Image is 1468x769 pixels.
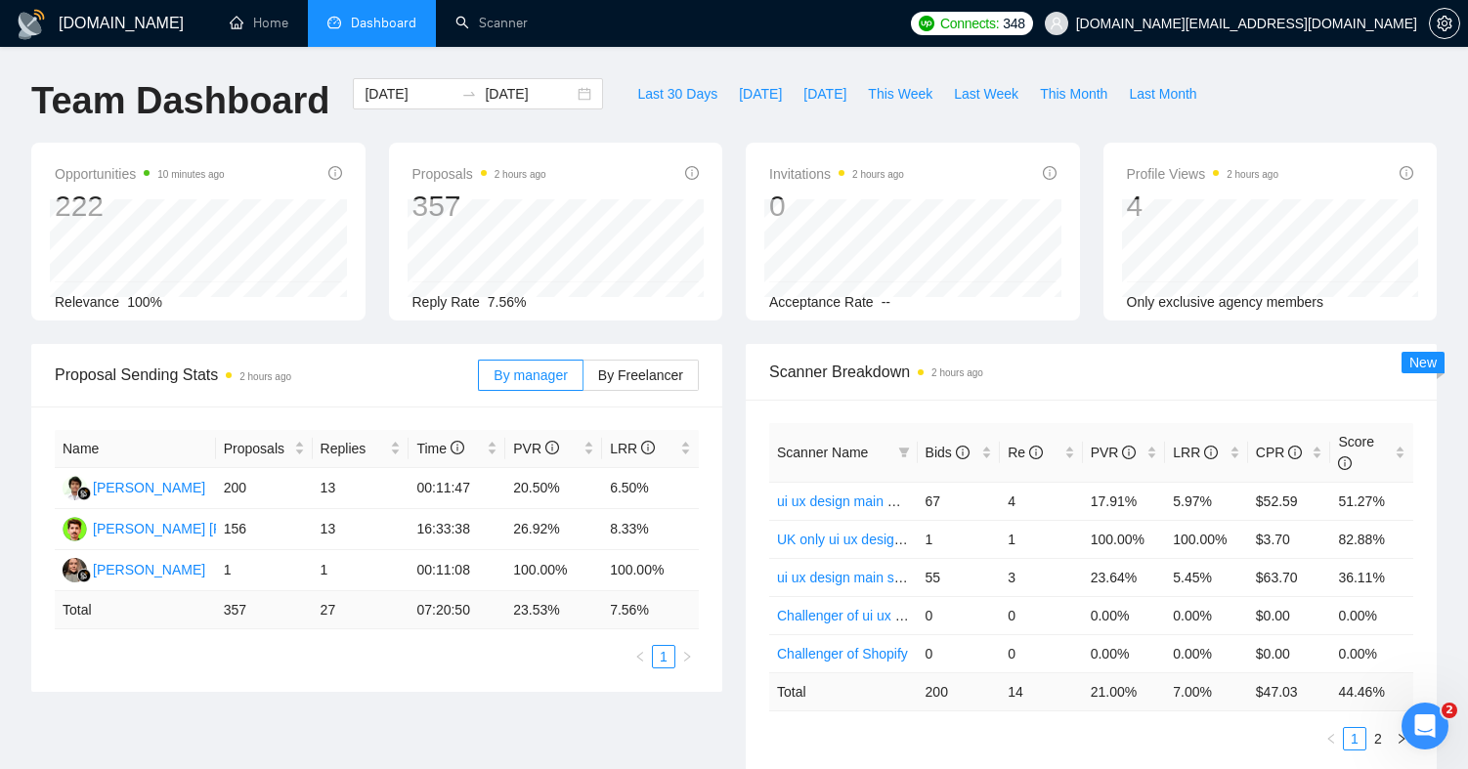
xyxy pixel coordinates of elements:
[602,509,699,550] td: 8.33%
[1083,482,1166,520] td: 17.91%
[681,651,693,662] span: right
[351,15,416,31] span: Dashboard
[321,438,387,459] span: Replies
[313,550,410,591] td: 1
[313,468,410,509] td: 13
[598,367,683,383] span: By Freelancer
[1248,672,1331,710] td: $ 47.03
[1083,634,1166,672] td: 0.00%
[327,16,341,29] span: dashboard
[1429,8,1460,39] button: setting
[488,294,527,310] span: 7.56%
[1409,355,1437,370] span: New
[1083,672,1166,710] td: 21.00 %
[1127,294,1324,310] span: Only exclusive agency members
[1248,634,1331,672] td: $0.00
[127,294,162,310] span: 100%
[919,16,934,31] img: upwork-logo.png
[505,550,602,591] td: 100.00%
[1330,482,1413,520] td: 51.27%
[894,438,914,467] span: filter
[803,83,846,105] span: [DATE]
[93,518,322,539] div: [PERSON_NAME] [PERSON_NAME]
[940,13,999,34] span: Connects:
[1165,634,1248,672] td: 0.00%
[1319,727,1343,750] button: left
[1083,520,1166,558] td: 100.00%
[451,441,464,454] span: info-circle
[1338,456,1352,470] span: info-circle
[485,83,574,105] input: End date
[1129,83,1196,105] span: Last Month
[1127,188,1279,225] div: 4
[868,83,932,105] span: This Week
[793,78,857,109] button: [DATE]
[1122,446,1136,459] span: info-circle
[769,162,904,186] span: Invitations
[1091,445,1137,460] span: PVR
[857,78,943,109] button: This Week
[1000,482,1083,520] td: 4
[1000,634,1083,672] td: 0
[852,169,904,180] time: 2 hours ago
[1288,446,1302,459] span: info-circle
[505,468,602,509] td: 20.50%
[409,509,505,550] td: 16:33:38
[313,591,410,629] td: 27
[55,162,225,186] span: Opportunities
[918,596,1001,634] td: 0
[63,479,205,494] a: KJ[PERSON_NAME]
[1390,727,1413,750] button: right
[777,493,971,509] a: ui ux design main NONspecified
[1402,703,1448,749] iframe: Intercom live chat
[1165,672,1248,710] td: 7.00 %
[63,520,322,535] a: AU[PERSON_NAME] [PERSON_NAME]
[1330,634,1413,672] td: 0.00%
[1165,596,1248,634] td: 0.00%
[1165,482,1248,520] td: 5.97%
[157,169,224,180] time: 10 minutes ago
[769,672,918,710] td: Total
[63,476,87,500] img: KJ
[216,430,313,468] th: Proposals
[602,591,699,629] td: 7.56 %
[513,441,559,456] span: PVR
[1008,445,1043,460] span: Re
[63,561,205,577] a: VM[PERSON_NAME]
[931,367,983,378] time: 2 hours ago
[55,591,216,629] td: Total
[505,591,602,629] td: 23.53 %
[777,445,868,460] span: Scanner Name
[626,78,728,109] button: Last 30 Days
[55,188,225,225] div: 222
[416,441,463,456] span: Time
[55,430,216,468] th: Name
[409,468,505,509] td: 00:11:47
[63,558,87,582] img: VM
[313,509,410,550] td: 13
[216,591,313,629] td: 357
[1248,482,1331,520] td: $52.59
[675,645,699,668] button: right
[1248,596,1331,634] td: $0.00
[1000,672,1083,710] td: 14
[918,482,1001,520] td: 67
[55,363,478,387] span: Proposal Sending Stats
[956,446,970,459] span: info-circle
[1127,162,1279,186] span: Profile Views
[1330,672,1413,710] td: 44.46 %
[545,441,559,454] span: info-circle
[1338,434,1374,471] span: Score
[461,86,477,102] span: swap-right
[1227,169,1278,180] time: 2 hours ago
[239,371,291,382] time: 2 hours ago
[216,550,313,591] td: 1
[610,441,655,456] span: LRR
[777,570,941,585] a: ui ux design main specified
[77,487,91,500] img: gigradar-bm.png
[898,447,910,458] span: filter
[224,438,290,459] span: Proposals
[1330,558,1413,596] td: 36.11%
[641,441,655,454] span: info-circle
[1165,558,1248,596] td: 5.45%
